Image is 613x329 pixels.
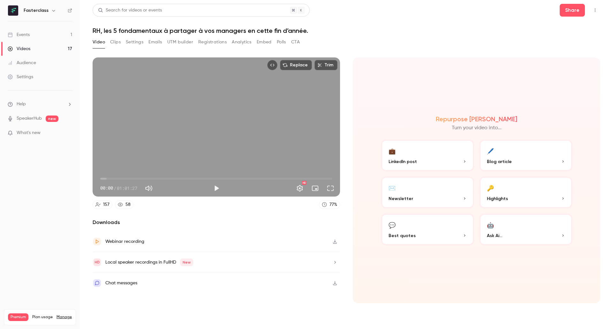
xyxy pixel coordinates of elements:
div: Settings [8,74,33,80]
div: 🔑 [487,183,494,193]
p: Turn your video into... [452,124,502,132]
button: Settings [293,182,306,195]
button: Replace [280,60,312,70]
div: 77 % [329,201,337,208]
div: Search for videos or events [98,7,162,14]
button: 🖊️Blog article [479,139,572,171]
li: help-dropdown-opener [8,101,72,108]
button: Play [210,182,223,195]
button: 💼LinkedIn post [381,139,474,171]
h2: Repurpose [PERSON_NAME] [436,115,517,123]
div: 💬 [389,220,396,230]
iframe: Noticeable Trigger [64,130,72,136]
div: Audience [8,60,36,66]
div: ✉️ [389,183,396,193]
span: new [46,116,58,122]
button: 💬Best quotes [381,213,474,245]
button: Turn on miniplayer [309,182,322,195]
button: Share [560,4,585,17]
button: Mute [142,182,155,195]
button: Video [93,37,105,47]
img: Fasterclass [8,5,18,16]
h2: Downloads [93,219,340,226]
button: Full screen [324,182,337,195]
span: Help [17,101,26,108]
span: Highlights [487,195,508,202]
span: New [180,258,193,266]
span: Ask Ai... [487,232,502,239]
button: Top Bar Actions [590,5,600,15]
span: 01:01:27 [117,185,137,191]
button: UTM builder [167,37,193,47]
button: Trim [314,60,337,70]
div: Events [8,32,30,38]
span: 00:00 [100,185,113,191]
button: Polls [277,37,286,47]
button: 🔑Highlights [479,176,572,208]
span: Premium [8,313,28,321]
a: SpeakerHub [17,115,42,122]
div: 💼 [389,146,396,156]
button: Settings [126,37,143,47]
button: Registrations [198,37,227,47]
div: HD [302,181,306,185]
span: Blog article [487,158,512,165]
a: Manage [57,315,72,320]
span: Best quotes [389,232,416,239]
a: 58 [115,200,133,209]
div: 🤖 [487,220,494,230]
h6: Fasterclass [24,7,49,14]
h1: RH, les 5 fondamentaux à partager à vos managers en cette fin d’année. [93,27,600,34]
span: LinkedIn post [389,158,417,165]
div: 🖊️ [487,146,494,156]
span: What's new [17,130,41,136]
button: ✉️Newsletter [381,176,474,208]
button: Clips [110,37,121,47]
span: Newsletter [389,195,413,202]
button: Embed [257,37,272,47]
button: Emails [148,37,162,47]
div: Webinar recording [105,238,144,245]
button: Analytics [232,37,252,47]
a: 77% [319,200,340,209]
span: Plan usage [32,315,53,320]
a: 157 [93,200,112,209]
div: Chat messages [105,279,137,287]
div: 157 [103,201,110,208]
button: Embed video [267,60,277,70]
button: 🤖Ask Ai... [479,213,572,245]
div: Videos [8,46,30,52]
div: 00:00 [100,185,137,191]
div: 58 [125,201,131,208]
div: Local speaker recordings in FullHD [105,258,193,266]
button: CTA [291,37,300,47]
span: / [114,185,116,191]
